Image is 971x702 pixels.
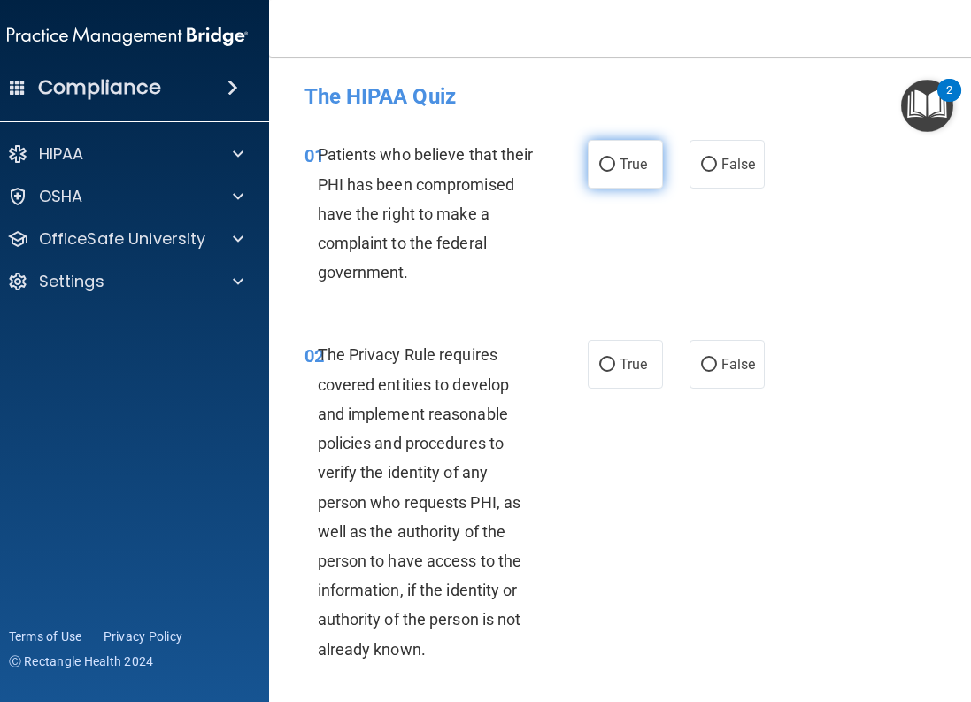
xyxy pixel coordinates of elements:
a: OfficeSafe University [7,228,243,250]
iframe: Drift Widget Chat Controller [665,576,950,647]
a: Settings [7,271,243,292]
h4: Compliance [38,75,161,100]
p: Settings [39,271,104,292]
span: False [721,156,756,173]
img: PMB logo [7,19,248,54]
input: True [599,158,615,172]
input: True [599,359,615,372]
span: 02 [304,345,324,366]
span: False [721,356,756,373]
a: Terms of Use [9,628,82,645]
p: OSHA [39,186,83,207]
h4: The HIPAA Quiz [304,85,951,108]
a: HIPAA [7,143,243,165]
a: Privacy Policy [104,628,183,645]
span: True [620,356,647,373]
span: True [620,156,647,173]
a: OSHA [7,186,243,207]
span: The Privacy Rule requires covered entities to develop and implement reasonable policies and proce... [318,345,522,658]
input: False [701,158,717,172]
div: 2 [946,90,952,113]
span: 01 [304,145,324,166]
p: HIPAA [39,143,84,165]
p: OfficeSafe University [39,228,206,250]
span: Ⓒ Rectangle Health 2024 [9,652,154,670]
span: Patients who believe that their PHI has been compromised have the right to make a complaint to th... [318,145,534,282]
input: False [701,359,717,372]
button: Open Resource Center, 2 new notifications [901,80,953,132]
